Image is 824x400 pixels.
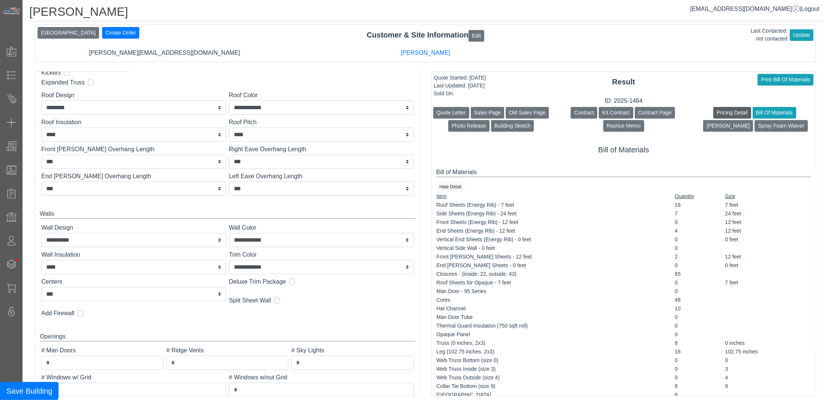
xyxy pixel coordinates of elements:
[674,270,725,278] td: 65
[436,209,675,218] td: Side Sheets (Energy Rib) - 24 feet
[674,261,725,270] td: 0
[690,6,800,12] a: [EMAIL_ADDRESS][DOMAIN_NAME]
[436,287,675,296] td: Man Door - 95 Series
[38,27,99,39] button: [GEOGRAPHIC_DATA]
[674,313,725,322] td: 0
[436,201,675,209] td: Roof Sheets (Energy Rib) - 7 feet
[41,172,226,181] label: End [PERSON_NAME] Overhang Length
[703,120,753,132] button: [PERSON_NAME]
[166,346,288,355] label: # Ridge Vents
[674,287,725,296] td: 0
[434,90,486,98] div: Sold On:
[725,278,811,287] td: 7 feet
[436,270,675,278] td: Closures - (inside: 22, outside: 43)
[674,244,725,253] td: 0
[674,382,725,391] td: 8
[674,296,725,304] td: 48
[436,356,675,365] td: Web Truss Bottom (size 0)
[436,313,675,322] td: Man Door Tube
[725,261,811,270] td: 0 feet
[35,29,816,41] div: Customer & Site Information
[674,209,725,218] td: 7
[41,346,163,355] label: # Man Doors
[2,7,21,15] img: Metals Direct Inc Logo
[725,192,811,201] td: Size
[436,227,675,235] td: End Sheets (Energy Rib) - 12 feet
[436,253,675,261] td: Front [PERSON_NAME] Sheets - 12 feet
[41,68,61,77] label: Kickers
[571,107,597,119] button: Contract
[433,107,469,119] button: Quote Letter
[725,356,811,365] td: 0
[436,145,812,154] h5: Bill of Materials
[436,218,675,227] td: Front Sheets (Energy Rib) - 12 feet
[41,223,226,232] label: Wall Design
[436,261,675,270] td: End [PERSON_NAME] Sheets - 0 feet
[436,168,812,177] div: Bill of Materials
[725,227,811,235] td: 12 feet
[436,296,675,304] td: Cores
[725,339,811,347] td: 0 inches
[436,391,675,399] td: [GEOGRAPHIC_DATA]
[725,347,811,356] td: 102.75 inches
[434,82,486,90] div: Last Updated: [DATE]
[674,192,725,201] td: Quantity
[41,309,74,318] label: Add Firewall
[436,304,675,313] td: Hat Channel
[674,227,725,235] td: 4
[725,218,811,227] td: 12 feet
[229,250,414,259] label: Trim Color
[401,50,450,56] a: [PERSON_NAME]
[436,330,675,339] td: Opaque Panel
[725,382,811,391] td: 9
[751,27,788,43] div: Last Contacted: not contacted
[229,223,414,232] label: Wall Color
[436,182,465,192] button: Hide Detail
[229,277,286,286] label: Deluxe Trim Package
[674,347,725,356] td: 16
[29,5,822,21] h1: [PERSON_NAME]
[41,373,226,382] label: # Windows w/ Grid
[674,235,725,244] td: 0
[790,29,813,41] button: Update
[7,247,26,272] span: •
[674,391,725,399] td: 8
[432,76,816,87] div: Result
[725,209,811,218] td: 24 feet
[432,96,816,105] div: ID: 2025-1464
[674,201,725,209] td: 16
[41,277,226,286] label: Centers
[436,347,675,356] td: Leg (102.75 inches, 2x3)
[801,6,819,12] span: Logout
[436,278,675,287] td: Roof Sheets for Opaque - 7 feet
[41,145,226,154] label: Front [PERSON_NAME] Overhang Length
[758,74,813,86] button: Print Bill Of Materials
[434,74,486,82] div: Quote Started: [DATE]
[725,253,811,261] td: 12 feet
[34,48,295,57] div: [PERSON_NAME][EMAIL_ADDRESS][DOMAIN_NAME]
[102,27,140,39] button: Create Order
[725,201,811,209] td: 7 feet
[674,330,725,339] td: 0
[436,365,675,373] td: Web Truss Inside (size 3)
[725,235,811,244] td: 0 feet
[674,356,725,365] td: 0
[471,107,505,119] button: Sales Page
[41,91,226,100] label: Roof Design
[674,278,725,287] td: 0
[635,107,675,119] button: Contract Page
[436,235,675,244] td: Vertical End Sheets (Energy Rib) - 0 feet
[674,322,725,330] td: 0
[229,145,414,154] label: Right Eave Overhang Length
[674,253,725,261] td: 2
[436,339,675,347] td: Truss (0 inches, 2x3)
[674,365,725,373] td: 0
[229,373,414,382] label: # Windows w/out Grid
[41,250,226,259] label: Wall Insulation
[436,322,675,330] td: Thermal Guard Insulation (750 sqft roll)
[229,118,414,127] label: Roof Pitch
[41,78,85,87] label: Expanded Truss
[468,30,484,42] button: Edit
[506,107,549,119] button: Old Sales Page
